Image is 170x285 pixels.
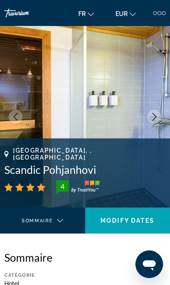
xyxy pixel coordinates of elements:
[4,272,144,278] div: Catégorie
[54,181,71,192] div: 4
[13,147,166,161] span: [GEOGRAPHIC_DATA], , [GEOGRAPHIC_DATA]
[148,110,161,124] button: Next image
[4,251,166,264] h2: Sommaire
[115,10,128,17] span: EUR
[4,163,166,176] h1: Scandic Pohjanhovi
[9,110,22,124] button: Previous image
[100,217,154,224] span: Modify Dates
[111,7,140,20] button: Change currency
[74,7,98,20] button: Change language
[135,250,163,278] iframe: Bouton de lancement de la fenêtre de messagerie
[78,10,86,17] span: fr
[56,180,99,194] img: TrustYou guest rating badge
